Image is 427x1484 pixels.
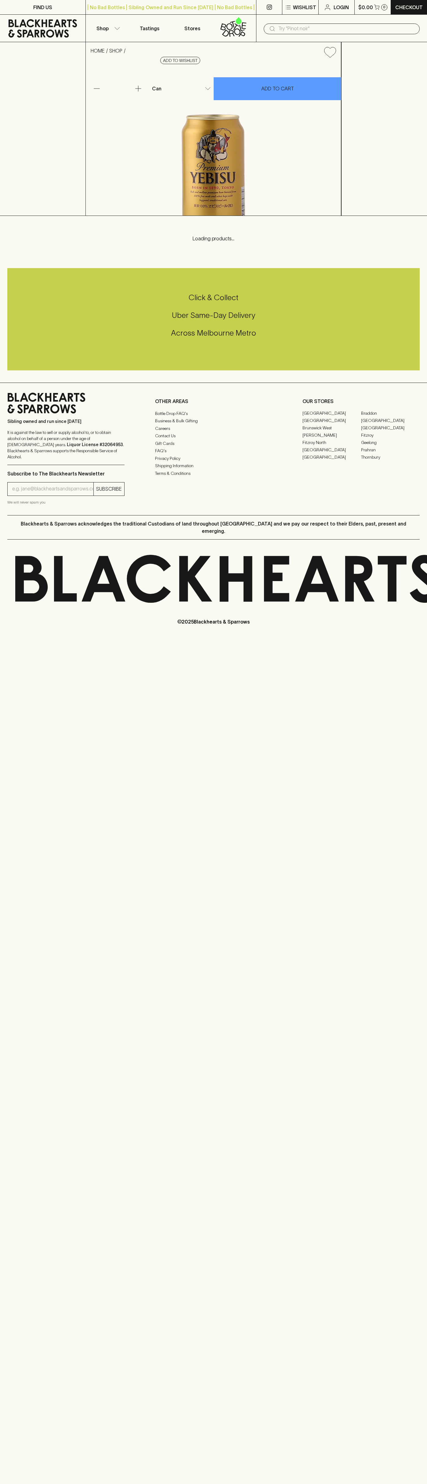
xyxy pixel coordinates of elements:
[160,57,200,64] button: Add to wishlist
[302,439,361,446] a: Fitzroy North
[7,310,420,320] h5: Uber Same-Day Delivery
[7,499,125,505] p: We will never spam you
[7,418,125,424] p: Sibling owned and run since [DATE]
[155,398,272,405] p: OTHER AREAS
[293,4,316,11] p: Wishlist
[140,25,159,32] p: Tastings
[302,398,420,405] p: OUR STORES
[155,432,272,440] a: Contact Us
[155,410,272,417] a: Bottle Drop FAQ's
[184,25,200,32] p: Stores
[214,77,341,100] button: ADD TO CART
[152,85,161,92] p: Can
[361,446,420,454] a: Prahran
[361,439,420,446] a: Geelong
[155,455,272,462] a: Privacy Policy
[33,4,52,11] p: FIND US
[261,85,294,92] p: ADD TO CART
[361,432,420,439] a: Fitzroy
[361,424,420,432] a: [GEOGRAPHIC_DATA]
[302,417,361,424] a: [GEOGRAPHIC_DATA]
[302,454,361,461] a: [GEOGRAPHIC_DATA]
[7,470,125,477] p: Subscribe to The Blackhearts Newsletter
[171,15,214,42] a: Stores
[86,15,128,42] button: Shop
[361,417,420,424] a: [GEOGRAPHIC_DATA]
[7,429,125,460] p: It is against the law to sell or supply alcohol to, or to obtain alcohol on behalf of a person un...
[155,447,272,455] a: FAQ's
[6,235,421,242] p: Loading products...
[155,417,272,425] a: Business & Bulk Gifting
[7,268,420,370] div: Call to action block
[361,454,420,461] a: Thornbury
[86,63,341,216] img: 28580.png
[96,485,122,493] p: SUBSCRIBE
[361,410,420,417] a: Braddon
[334,4,349,11] p: Login
[12,484,93,494] input: e.g. jane@blackheartsandsparrows.com.au
[7,293,420,303] h5: Click & Collect
[109,48,122,53] a: SHOP
[150,82,213,95] div: Can
[395,4,423,11] p: Checkout
[91,48,105,53] a: HOME
[383,5,385,9] p: 0
[155,462,272,470] a: Shipping Information
[358,4,373,11] p: $0.00
[128,15,171,42] a: Tastings
[302,432,361,439] a: [PERSON_NAME]
[302,410,361,417] a: [GEOGRAPHIC_DATA]
[94,482,124,496] button: SUBSCRIBE
[67,442,123,447] strong: Liquor License #32064953
[322,45,338,60] button: Add to wishlist
[12,520,415,535] p: Blackhearts & Sparrows acknowledges the traditional Custodians of land throughout [GEOGRAPHIC_DAT...
[155,440,272,447] a: Gift Cards
[7,328,420,338] h5: Across Melbourne Metro
[155,470,272,477] a: Terms & Conditions
[302,424,361,432] a: Brunswick West
[302,446,361,454] a: [GEOGRAPHIC_DATA]
[278,24,415,34] input: Try "Pinot noir"
[96,25,109,32] p: Shop
[155,425,272,432] a: Careers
